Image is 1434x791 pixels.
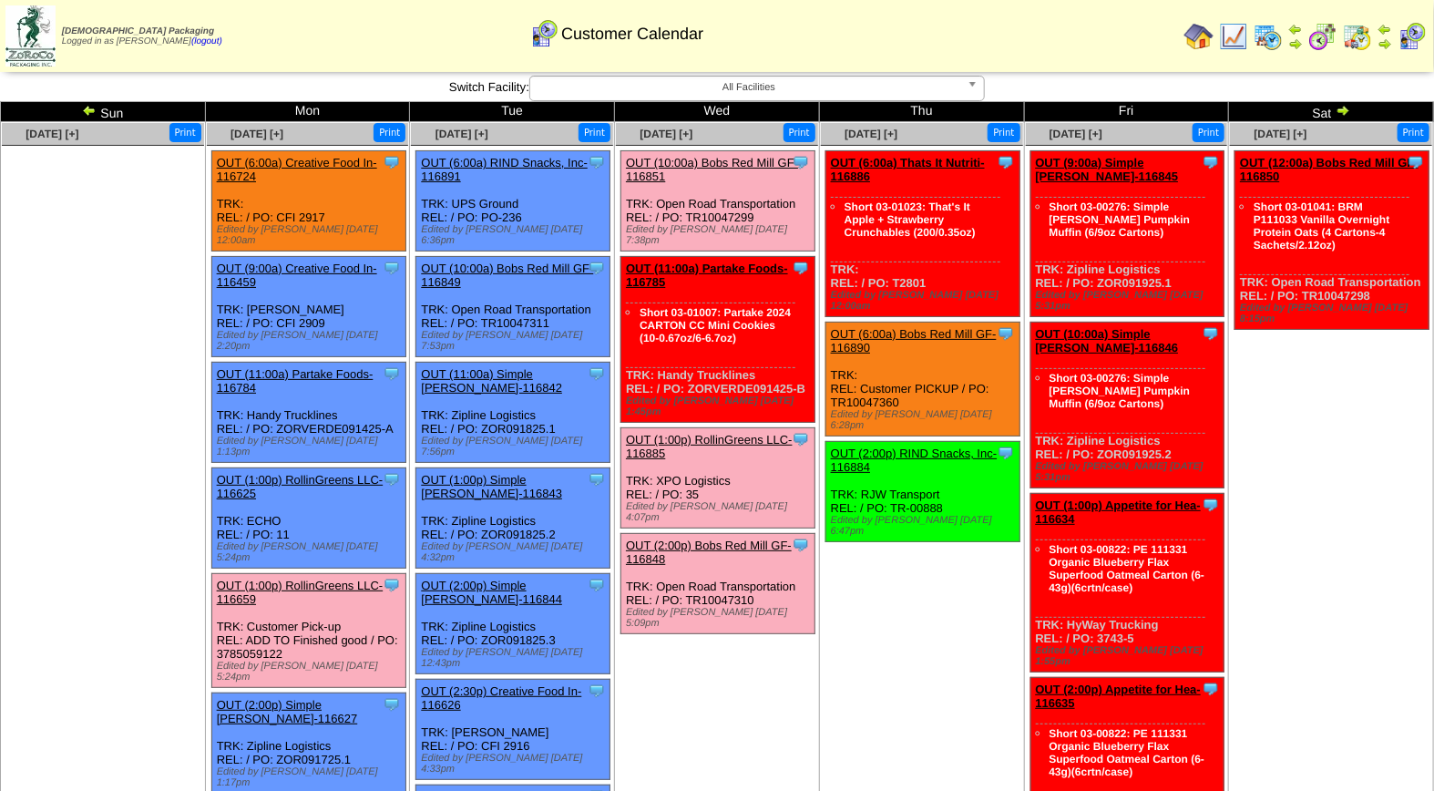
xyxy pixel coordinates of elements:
div: TRK: HyWay Trucking REL: / PO: 3743-5 [1030,494,1224,673]
img: Tooltip [588,470,606,488]
img: Tooltip [1202,680,1220,698]
div: TRK: Handy Trucklines REL: / PO: ZORVERDE091425-B [621,257,815,423]
a: Short 03-01023: That's It Apple + Strawberry Crunchables (200/0.35oz) [845,200,976,239]
a: [DATE] [+] [230,128,283,140]
div: Edited by [PERSON_NAME] [DATE] 1:55pm [1036,645,1224,667]
img: calendarinout.gif [1343,22,1372,51]
div: TRK: Zipline Logistics REL: / PO: ZOR091825.1 [416,363,610,463]
div: Edited by [PERSON_NAME] [DATE] 1:45pm [626,395,814,417]
div: Edited by [PERSON_NAME] [DATE] 12:43pm [421,647,609,669]
img: arrowleft.gif [1378,22,1392,36]
div: Edited by [PERSON_NAME] [DATE] 12:00am [831,290,1019,312]
img: Tooltip [588,259,606,277]
div: TRK: Zipline Logistics REL: / PO: ZOR091825.2 [416,468,610,569]
a: OUT (1:00p) RollinGreens LLC-116625 [217,473,384,500]
img: arrowleft.gif [1288,22,1303,36]
td: Mon [205,102,410,122]
a: [DATE] [+] [435,128,488,140]
a: OUT (2:00p) RIND Snacks, Inc-116884 [831,447,998,474]
img: Tooltip [997,153,1015,171]
div: TRK: [PERSON_NAME] REL: / PO: CFI 2916 [416,680,610,780]
a: OUT (11:00a) Partake Foods-116784 [217,367,374,395]
div: Edited by [PERSON_NAME] [DATE] 2:20pm [217,330,405,352]
div: TRK: REL: / PO: CFI 2917 [211,151,405,252]
a: Short 03-00276: Simple [PERSON_NAME] Pumpkin Muffin (6/9oz Cartons) [1050,372,1191,410]
div: TRK: Customer Pick-up REL: ADD TO Finished good / PO: 3785059122 [211,574,405,688]
td: Wed [615,102,820,122]
div: TRK: Open Road Transportation REL: / PO: TR10047299 [621,151,815,252]
img: Tooltip [792,430,810,448]
div: Edited by [PERSON_NAME] [DATE] 7:56pm [421,436,609,457]
a: OUT (2:00p) Simple [PERSON_NAME]-116627 [217,698,358,725]
div: Edited by [PERSON_NAME] [DATE] 5:09pm [626,607,814,629]
span: [DATE] [+] [1050,128,1102,140]
a: OUT (10:00a) Bobs Red Mill GF-116849 [421,262,593,289]
td: Tue [410,102,615,122]
a: OUT (2:00p) Simple [PERSON_NAME]-116844 [421,579,562,606]
a: [DATE] [+] [26,128,78,140]
button: Print [988,123,1019,142]
img: Tooltip [1202,153,1220,171]
a: OUT (1:00p) RollinGreens LLC-116659 [217,579,384,606]
div: Edited by [PERSON_NAME] [DATE] 7:38pm [626,224,814,246]
div: Edited by [PERSON_NAME] [DATE] 5:31pm [1036,461,1224,483]
span: [DEMOGRAPHIC_DATA] Packaging [62,26,214,36]
img: calendarblend.gif [1308,22,1337,51]
div: Edited by [PERSON_NAME] [DATE] 5:31pm [1036,290,1224,312]
div: Edited by [PERSON_NAME] [DATE] 12:00am [217,224,405,246]
a: OUT (6:00a) Bobs Red Mill GF-116890 [831,327,997,354]
a: OUT (6:00a) RIND Snacks, Inc-116891 [421,156,588,183]
button: Print [784,123,815,142]
div: TRK: REL: / PO: T2801 [825,151,1019,317]
img: calendarprod.gif [1254,22,1283,51]
button: Print [1398,123,1429,142]
a: [DATE] [+] [845,128,897,140]
a: (logout) [191,36,222,46]
img: arrowleft.gif [82,103,97,118]
img: arrowright.gif [1288,36,1303,51]
div: TRK: UPS Ground REL: / PO: PO-236 [416,151,610,252]
a: OUT (1:00p) Appetite for Hea-116634 [1036,498,1202,526]
img: Tooltip [383,470,401,488]
div: Edited by [PERSON_NAME] [DATE] 5:24pm [217,541,405,563]
td: Sat [1229,102,1434,122]
img: home.gif [1184,22,1214,51]
div: Edited by [PERSON_NAME] [DATE] 7:53pm [421,330,609,352]
img: Tooltip [1407,153,1425,171]
img: Tooltip [383,695,401,714]
img: Tooltip [792,153,810,171]
div: Edited by [PERSON_NAME] [DATE] 4:32pm [421,541,609,563]
button: Print [579,123,610,142]
img: calendarcustomer.gif [529,19,558,48]
a: OUT (9:00a) Creative Food In-116459 [217,262,377,289]
span: Customer Calendar [561,25,703,44]
img: Tooltip [792,259,810,277]
button: Print [374,123,405,142]
a: Short 03-01007: Partake 2024 CARTON CC Mini Cookies (10-0.67oz/6-6.7oz) [640,306,791,344]
div: TRK: Handy Trucklines REL: / PO: ZORVERDE091425-A [211,363,405,463]
a: OUT (6:00a) Thats It Nutriti-116886 [831,156,985,183]
div: Edited by [PERSON_NAME] [DATE] 1:13pm [217,436,405,457]
button: Print [169,123,201,142]
img: zoroco-logo-small.webp [5,5,56,67]
span: Logged in as [PERSON_NAME] [62,26,222,46]
img: Tooltip [383,153,401,171]
div: TRK: Open Road Transportation REL: / PO: TR10047311 [416,257,610,357]
a: OUT (1:00p) RollinGreens LLC-116885 [626,433,793,460]
div: TRK: ECHO REL: / PO: 11 [211,468,405,569]
div: Edited by [PERSON_NAME] [DATE] 8:15pm [1240,303,1429,324]
div: TRK: RJW Transport REL: / PO: TR-00888 [825,442,1019,542]
div: Edited by [PERSON_NAME] [DATE] 4:33pm [421,753,609,775]
a: OUT (10:00a) Simple [PERSON_NAME]-116846 [1036,327,1179,354]
div: TRK: Open Road Transportation REL: / PO: TR10047310 [621,534,815,634]
img: Tooltip [588,365,606,383]
a: [DATE] [+] [640,128,692,140]
div: TRK: Open Road Transportation REL: / PO: TR10047298 [1235,151,1429,330]
a: OUT (10:00a) Bobs Red Mill GF-116851 [626,156,798,183]
a: OUT (2:00p) Bobs Red Mill GF-116848 [626,539,792,566]
a: OUT (12:00a) Bobs Red Mill GF-116850 [1240,156,1419,183]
